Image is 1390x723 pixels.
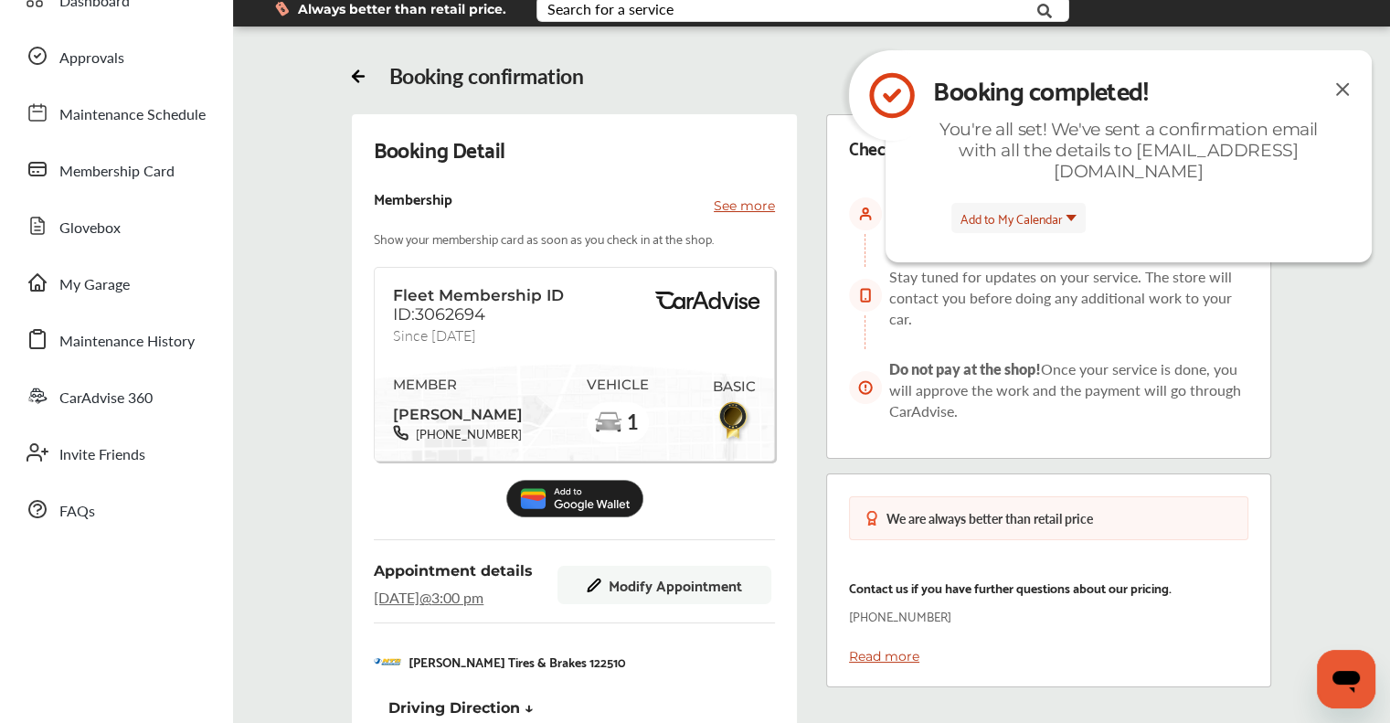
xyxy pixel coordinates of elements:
span: Membership Card [59,160,175,184]
span: @ [419,587,431,608]
img: BasicPremiumLogo.8d547ee0.svg [653,292,762,310]
span: CarAdvise 360 [59,387,153,410]
span: Stay tuned for updates on your service. The store will contact you before doing any additional wo... [889,266,1232,329]
span: Modify Appointment [609,577,742,593]
a: My Garage [16,259,215,306]
p: [PERSON_NAME] Tires & Brakes 122510 [409,651,625,672]
span: 3:00 pm [431,587,483,608]
img: logo-mavis.png [374,658,401,665]
span: BASIC [713,378,756,395]
p: Show your membership card as soon as you check in at the shop. [374,228,714,249]
span: Do not pay at the shop! [889,360,1041,377]
img: medal-badge-icon.048288b6.svg [865,511,879,526]
a: Maintenance History [16,315,215,363]
span: Fleet Membership ID [393,286,564,304]
span: Add to My Calendar [960,207,1063,229]
span: Always better than retail price. [298,3,506,16]
img: phone-black.37208b07.svg [393,425,409,441]
img: close-icon.a004319c.svg [1332,78,1353,101]
span: Maintenance Schedule [59,103,206,127]
a: FAQs [16,485,215,533]
a: Invite Friends [16,429,215,476]
div: Driving Direction ↓ [388,699,534,717]
img: car-basic.192fe7b4.svg [594,409,623,438]
button: Add to My Calendar [951,203,1086,233]
a: Glovebox [16,202,215,250]
span: [PERSON_NAME] [393,399,523,425]
span: ID:3062694 [393,304,485,324]
iframe: Button to launch messaging window [1317,650,1375,708]
span: VEHICLE [587,377,649,393]
span: FAQs [59,500,95,524]
a: Read more [849,648,919,665]
img: icon-check-circle.92f6e2ec.svg [849,50,935,141]
span: Approvals [59,47,124,70]
div: Search for a service [547,2,674,16]
a: Approvals [16,32,215,80]
img: dollor_label_vector.a70140d1.svg [275,1,289,16]
a: Membership Card [16,145,215,193]
div: Booking confirmation [389,63,584,89]
div: We are always better than retail price [886,512,1093,525]
span: Once your service is done, you will approve the work and the payment will go through CarAdvise. [889,358,1241,421]
div: Booking Detail [374,136,505,162]
a: CarAdvise 360 [16,372,215,420]
span: Glovebox [59,217,121,240]
div: Check in Instruction [849,137,995,158]
img: Add_to_Google_Wallet.5c177d4c.svg [506,480,643,517]
p: [PHONE_NUMBER] [849,605,951,626]
p: Contact us if you have further questions about our pricing. [849,577,1172,598]
span: Maintenance History [59,330,195,354]
span: MEMBER [393,377,523,393]
div: You're all set! We've sent a confirmation email with all the details to [EMAIL_ADDRESS][DOMAIN_NAME] [923,119,1334,182]
div: Booking completed! [933,67,1324,111]
span: Appointment details [374,562,533,579]
span: Since [DATE] [393,324,476,340]
span: [PHONE_NUMBER] [409,425,522,442]
span: My Garage [59,273,130,297]
img: BasicBadge.31956f0b.svg [714,399,755,441]
span: 1 [626,410,639,433]
span: Invite Friends [59,443,145,467]
a: Maintenance Schedule [16,89,215,136]
button: Modify Appointment [557,566,771,604]
p: See more [714,197,775,215]
span: [DATE] [374,587,419,608]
